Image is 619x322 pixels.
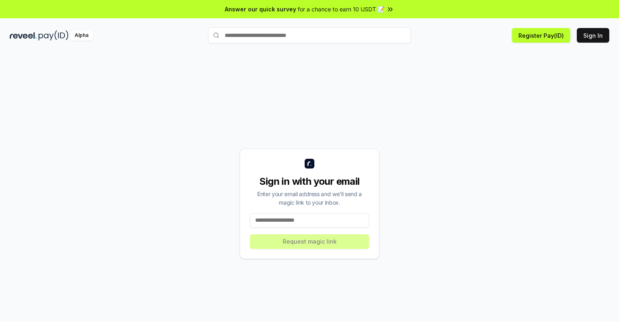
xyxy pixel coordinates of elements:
button: Sign In [577,28,609,43]
div: Sign in with your email [250,175,369,188]
div: Enter your email address and we’ll send a magic link to your inbox. [250,190,369,207]
button: Register Pay(ID) [512,28,570,43]
img: logo_small [305,159,314,169]
img: reveel_dark [10,30,37,41]
span: Answer our quick survey [225,5,296,13]
span: for a chance to earn 10 USDT 📝 [298,5,385,13]
img: pay_id [39,30,69,41]
div: Alpha [70,30,93,41]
